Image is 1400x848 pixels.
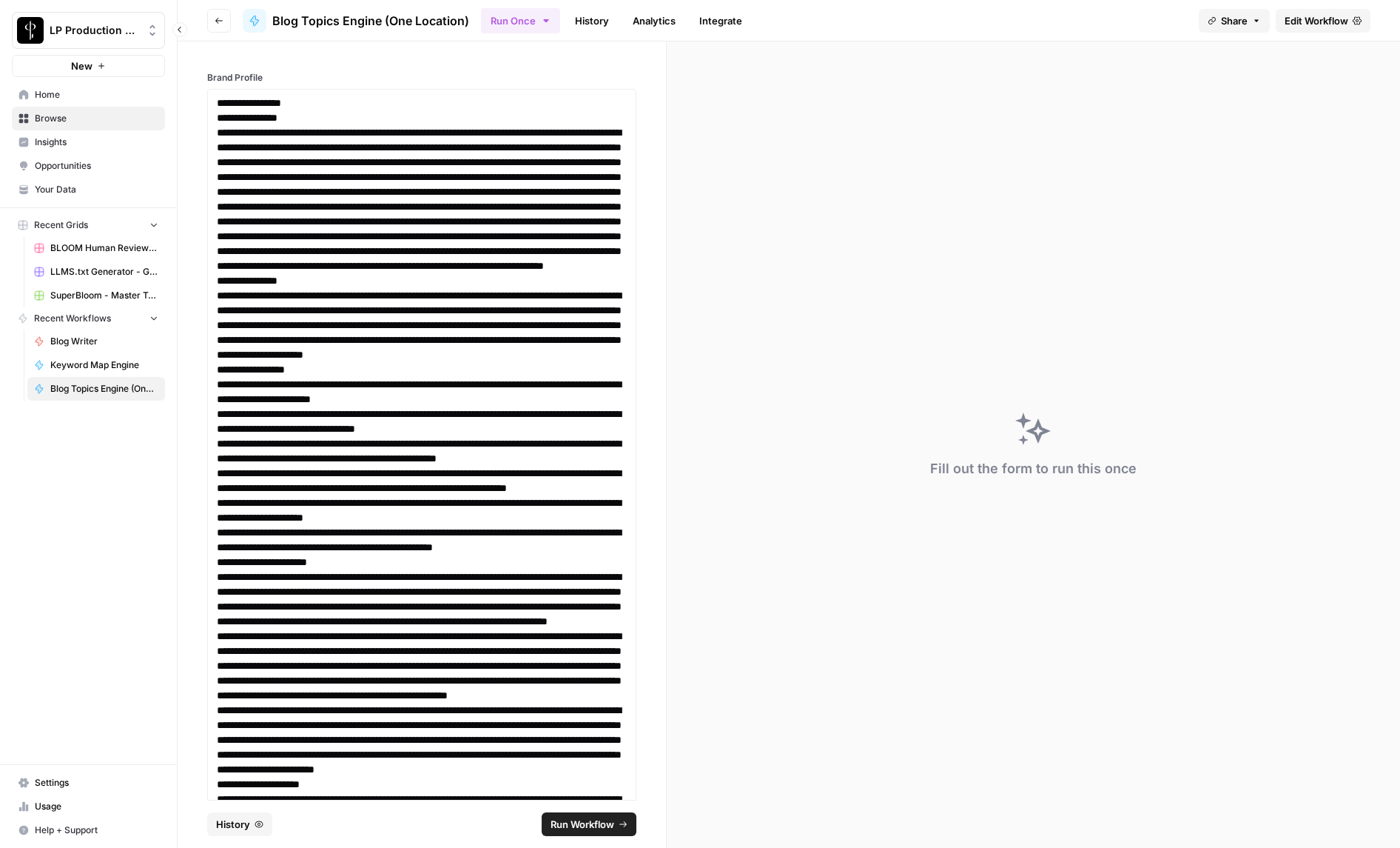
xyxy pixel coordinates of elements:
a: Edit Workflow [1276,9,1370,33]
span: Edit Workflow [1285,13,1348,28]
span: Home [35,88,158,101]
button: Run Workflow [542,812,636,836]
span: SuperBloom - Master Topic List [50,289,158,302]
label: Brand Profile [207,71,636,84]
span: LP Production Workloads [50,23,139,38]
span: Settings [35,776,158,789]
a: Browse [12,107,165,130]
button: Recent Workflows [12,307,165,330]
button: Help + Support [12,818,165,842]
button: New [12,55,165,77]
a: Blog Topics Engine (One Location) [27,377,165,401]
span: Recent Workflows [34,312,111,325]
button: History [207,812,272,836]
button: Recent Grids [12,214,165,236]
span: New [71,59,92,73]
span: Run Workflow [551,817,614,832]
a: Insights [12,130,165,154]
span: Blog Topics Engine (One Location) [272,12,469,30]
span: Blog Writer [50,335,158,348]
span: History [216,817,250,832]
a: BLOOM Human Review (ver2) [27,236,165,260]
a: SuperBloom - Master Topic List [27,284,165,307]
span: Blog Topics Engine (One Location) [50,382,158,395]
span: Keyword Map Engine [50,358,158,372]
a: Keyword Map Engine [27,353,165,377]
span: BLOOM Human Review (ver2) [50,241,158,255]
button: Share [1199,9,1270,33]
span: Insights [35,136,158,149]
a: Blog Topics Engine (One Location) [243,9,469,33]
a: Opportunities [12,154,165,178]
a: Home [12,83,165,107]
a: Your Data [12,178,165,201]
a: Integrate [690,9,751,33]
button: Run Once [481,8,560,33]
a: Usage [12,795,165,818]
span: Your Data [35,183,158,196]
button: Workspace: LP Production Workloads [12,12,165,49]
span: Opportunities [35,159,158,173]
span: LLMS.txt Generator - Grid [50,265,158,278]
a: Settings [12,771,165,795]
span: Recent Grids [34,218,88,232]
span: Help + Support [35,824,158,837]
span: Browse [35,112,158,125]
span: Share [1221,13,1248,28]
div: Fill out the form to run this once [930,458,1137,479]
img: LP Production Workloads Logo [17,17,44,44]
span: Usage [35,800,158,813]
a: Blog Writer [27,330,165,353]
a: LLMS.txt Generator - Grid [27,260,165,284]
a: Analytics [624,9,684,33]
a: History [566,9,618,33]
